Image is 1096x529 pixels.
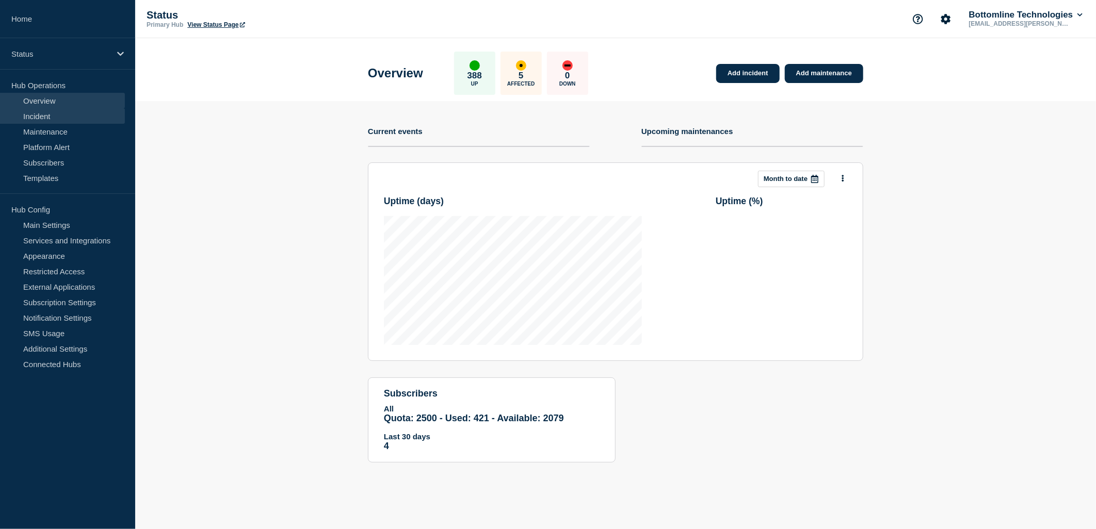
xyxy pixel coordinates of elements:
[11,49,110,58] p: Status
[764,175,808,183] p: Month to date
[519,71,523,81] p: 5
[147,21,183,28] p: Primary Hub
[384,441,600,452] p: 4
[907,8,929,30] button: Support
[758,171,825,187] button: Month to date
[565,71,570,81] p: 0
[967,10,1085,20] button: Bottomline Technologies
[716,196,763,207] h3: Uptime ( % )
[468,71,482,81] p: 388
[471,81,478,87] p: Up
[368,66,423,80] h1: Overview
[470,60,480,71] div: up
[716,64,780,83] a: Add incident
[187,21,245,28] a: View Status Page
[384,388,600,399] h4: subscribers
[935,8,957,30] button: Account settings
[384,413,564,423] span: Quota: 2500 - Used: 421 - Available: 2079
[785,64,863,83] a: Add maintenance
[967,20,1074,27] p: [EMAIL_ADDRESS][PERSON_NAME][DOMAIN_NAME]
[384,404,600,413] p: All
[368,127,423,136] h4: Current events
[384,432,600,441] p: Last 30 days
[147,9,353,21] p: Status
[641,127,733,136] h4: Upcoming maintenances
[562,60,573,71] div: down
[384,196,444,207] h3: Uptime ( days )
[516,60,526,71] div: affected
[559,81,576,87] p: Down
[507,81,535,87] p: Affected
